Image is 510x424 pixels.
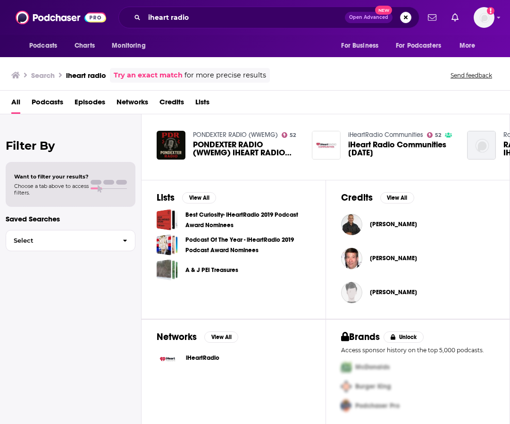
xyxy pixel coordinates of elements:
img: Podchaser - Follow, Share and Rate Podcasts [16,8,106,26]
button: Larry GaitersLarry Gaiters [341,209,495,239]
a: Best Curiosity- iHeartRadio 2019 Podcast Award Nominees [157,209,178,230]
input: Search podcasts, credits, & more... [144,10,345,25]
button: Show profile menu [474,7,494,28]
span: [PERSON_NAME] [370,288,417,296]
button: open menu [453,37,487,55]
a: ListsView All [157,192,216,204]
button: open menu [105,37,158,55]
a: PONDEXTER RADIO (WWEMG) IHEART RADIO SHOW [193,141,301,157]
img: Second Pro Logo [337,377,355,396]
span: Charts [75,39,95,52]
button: open menu [390,37,455,55]
a: Mark Simone [370,254,417,262]
button: Unlock [384,331,424,343]
a: NetworksView All [157,331,238,343]
a: Lists [195,94,209,114]
a: Ian Johnson [370,288,417,296]
button: open menu [334,37,390,55]
span: Want to filter your results? [14,173,89,180]
button: Ian JohnsonIan Johnson [341,277,495,307]
a: PONDEXTER RADIO (WWEMG) [193,131,278,139]
h2: Credits [341,192,373,204]
svg: Add a profile image [487,7,494,15]
span: 52 [435,133,441,137]
a: CreditsView All [341,192,414,204]
span: 52 [290,133,296,137]
span: More [460,39,476,52]
span: [PERSON_NAME] [370,254,417,262]
img: RADIO RETROPOLIS NOW ON IHEART RADIO!! [467,131,496,160]
span: For Podcasters [396,39,441,52]
a: A & J PEI Treasures [185,265,238,275]
a: iHeart Radio Communities June 28 [348,141,456,157]
button: Mark SimoneMark Simone [341,243,495,273]
a: Podcasts [32,94,63,114]
span: Select [6,237,115,244]
button: Select [6,230,135,251]
img: Larry Gaiters [341,214,362,235]
span: Burger King [355,382,391,390]
button: View All [380,192,414,204]
span: New [375,6,392,15]
span: Logged in as kbastian [474,7,494,28]
a: Show notifications dropdown [424,9,440,25]
button: Send feedback [448,71,495,79]
a: All [11,94,20,114]
a: Try an exact match [114,70,183,81]
a: 52 [282,132,296,138]
a: Ian Johnson [341,282,362,303]
a: iHeartRadio Communities [348,131,423,139]
button: Open AdvancedNew [345,12,393,23]
a: iHeartRadio logoiHeartRadio [157,348,310,370]
span: [PERSON_NAME] [370,220,417,228]
a: A & J PEI Treasures [157,259,178,280]
span: Podcasts [29,39,57,52]
h2: Lists [157,192,175,204]
h3: iheart radio [66,71,106,80]
span: McDonalds [355,363,390,371]
span: Choose a tab above to access filters. [14,183,89,196]
span: Podchaser Pro [355,402,400,410]
img: First Pro Logo [337,357,355,377]
img: Third Pro Logo [337,396,355,416]
span: Networks [117,94,148,114]
span: for more precise results [184,70,266,81]
a: Show notifications dropdown [448,9,462,25]
a: Best Curiosity- iHeartRadio 2019 Podcast Award Nominees [185,210,310,230]
button: View All [182,192,216,204]
img: iHeartRadio logo [157,348,178,370]
a: Episodes [75,94,105,114]
div: Search podcasts, credits, & more... [118,7,419,28]
h2: Networks [157,331,197,343]
span: For Business [341,39,378,52]
a: Credits [159,94,184,114]
span: Monitoring [112,39,145,52]
a: Podcast Of The Year - iHeartRadio 2019 Podcast Award Nominees [157,234,178,255]
p: Saved Searches [6,214,135,223]
a: 52 [427,132,442,138]
img: PONDEXTER RADIO (WWEMG) IHEART RADIO SHOW [157,131,185,160]
img: iHeart Radio Communities June 28 [312,131,341,160]
button: open menu [23,37,69,55]
a: Larry Gaiters [370,220,417,228]
a: Charts [68,37,100,55]
span: iHeartRadio [186,354,219,362]
h2: Filter By [6,139,135,153]
p: Access sponsor history on the top 5,000 podcasts. [341,347,495,354]
h3: Search [31,71,55,80]
img: Mark Simone [341,248,362,269]
a: Podcast Of The Year - iHeartRadio 2019 Podcast Award Nominees [185,235,310,255]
